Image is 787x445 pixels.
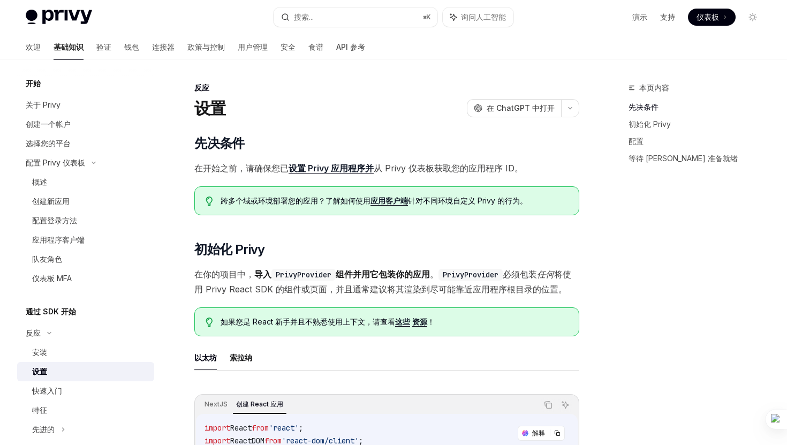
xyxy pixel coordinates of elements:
[289,163,374,174] a: 设置 Privy 应用程序并
[336,34,365,60] a: API 参考
[17,230,154,250] a: 应用程序客户端
[639,83,669,92] font: 本页内容
[336,269,430,280] font: 组件并用它包装你的应用
[629,116,770,133] a: 初始化 Privy
[629,133,770,150] a: 配置
[308,34,323,60] a: 食谱
[430,269,438,280] font: 。
[438,269,503,281] code: PrivyProvider
[26,100,60,109] font: 关于 Privy
[187,34,225,60] a: 政策与控制
[426,13,431,21] font: K
[370,196,408,205] font: 应用客户端
[54,34,84,60] a: 基础知识
[17,401,154,420] a: 特征
[252,423,269,433] span: from
[26,307,76,316] font: 通过 SDK 开始
[32,216,77,225] font: 配置登录方法
[558,398,572,412] button: 询问人工智能
[281,34,296,60] a: 安全
[205,423,230,433] span: import
[96,42,111,51] font: 验证
[205,400,228,408] font: NextJS
[269,423,299,433] span: 'react'
[17,362,154,381] a: 设置
[487,103,555,112] font: 在 ChatGPT 中打开
[26,42,41,51] font: 欢迎
[17,269,154,288] a: 仪表板 MFA
[281,42,296,51] font: 安全
[632,12,647,21] font: 演示
[194,83,209,92] font: 反应
[308,42,323,51] font: 食谱
[17,381,154,401] a: 快速入门
[17,343,154,362] a: 安装
[32,254,62,263] font: 队友角色
[299,423,303,433] span: ;
[32,367,47,376] font: 设置
[423,13,426,21] font: ⌘
[427,317,435,326] font: ！
[32,348,47,357] font: 安装
[26,79,41,88] font: 开始
[294,12,314,21] font: 搜索...
[32,177,47,186] font: 概述
[412,317,427,327] a: 资源
[408,196,527,205] font: 针对不同环境自定义 Privy 的行为。
[541,398,555,412] button: 复制代码块中的内容
[395,317,410,326] font: 这些
[461,12,506,21] font: 询问人工智能
[26,139,71,148] font: 选择您的平台
[443,7,513,27] button: 询问人工智能
[395,317,410,327] a: 这些
[336,42,365,51] font: API 参考
[17,134,154,153] a: 选择您的平台
[26,34,41,60] a: 欢迎
[221,196,370,205] font: 跨多个域或环境部署您的应用？了解如何使用
[254,269,271,280] font: 导入
[660,12,675,21] font: 支持
[54,42,84,51] font: 基础知识
[17,211,154,230] a: 配置登录方法
[230,353,252,362] font: 索拉纳
[629,154,738,163] font: 等待 [PERSON_NAME] 准备就绪
[32,197,70,206] font: 创建新应用
[124,34,139,60] a: 钱包
[230,345,252,370] button: 索拉纳
[206,318,213,327] svg: 提示
[194,135,245,151] font: 先决条件
[632,12,647,22] a: 演示
[537,269,554,280] font: 任何
[152,34,175,60] a: 连接器
[744,9,761,26] button: 切换暗模式
[194,99,226,118] font: 设置
[32,386,62,395] font: 快速入门
[238,42,268,51] font: 用户管理
[629,150,770,167] a: 等待 [PERSON_NAME] 准备就绪
[26,10,92,25] img: 灯光标志
[152,42,175,51] font: 连接器
[194,345,217,370] button: 以太坊
[660,12,675,22] a: 支持
[221,317,395,326] font: 如果您是 React 新手并且不熟悉使用上下文，请查看
[230,423,252,433] span: React
[271,269,336,281] code: PrivyProvider
[17,95,154,115] a: 关于 Privy
[17,192,154,211] a: 创建新应用
[124,42,139,51] font: 钱包
[17,172,154,192] a: 概述
[26,158,85,167] font: 配置 Privy 仪表板
[374,163,523,174] font: 从 Privy 仪表板获取您的应用程序 ID。
[26,119,71,129] font: 创建一个帐户
[629,137,644,146] font: 配置
[194,269,254,280] font: 在你的项目中，
[236,400,283,408] font: 创建 React 应用
[194,163,289,174] font: 在开始之前，请确保您已
[697,12,719,21] font: 仪表板
[274,7,437,27] button: 搜索...⌘K
[32,274,72,283] font: 仪表板 MFA
[187,42,225,51] font: 政策与控制
[206,197,213,206] svg: 提示
[629,102,659,111] font: 先决条件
